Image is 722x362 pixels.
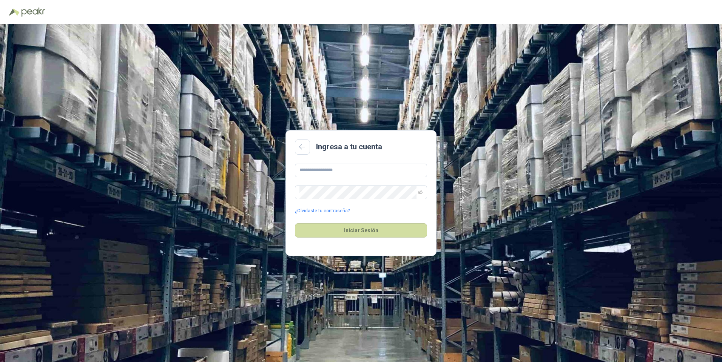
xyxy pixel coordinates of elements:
img: Logo [9,8,20,16]
button: Iniciar Sesión [295,223,427,238]
span: eye-invisible [418,190,423,195]
img: Peakr [21,8,45,17]
a: ¿Olvidaste tu contraseña? [295,207,350,215]
h2: Ingresa a tu cuenta [316,141,382,153]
